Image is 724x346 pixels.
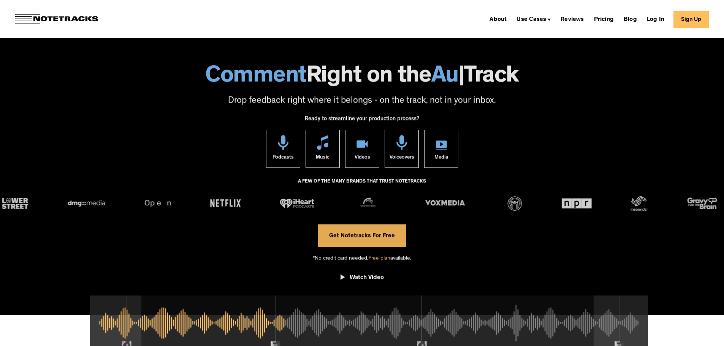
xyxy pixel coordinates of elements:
[313,247,411,269] div: *No credit card needed. available.
[8,95,716,108] p: Drop feedback right where it belongs - on the track, not in your inbox.
[306,130,340,167] a: Music
[8,66,716,89] h1: Right on the Track
[458,66,464,89] span: |
[516,17,546,23] div: Use Cases
[424,130,458,167] a: Media
[205,66,306,89] span: Comment
[513,13,554,25] div: Use Cases
[673,11,709,28] a: Sign Up
[431,66,458,89] span: Au
[558,13,587,25] a: Reviews
[272,150,294,167] div: Podcasts
[621,13,640,25] a: Blog
[298,175,426,196] div: A FEW OF THE MANY BRANDS THAT TRUST NOTETRACKS
[591,13,617,25] a: Pricing
[345,130,379,167] a: Videos
[350,274,384,282] div: Watch Video
[354,150,370,167] div: Videos
[368,256,390,261] span: Free plan
[389,150,414,167] div: Voiceovers
[318,224,406,247] a: Get Notetracks For Free
[341,269,384,290] a: open lightbox
[644,13,667,25] a: Log In
[486,13,510,25] a: About
[434,150,448,167] div: Media
[316,150,330,167] div: Music
[305,112,419,130] div: Ready to streamline your production process?
[266,130,300,167] a: Podcasts
[385,130,419,167] a: Voiceovers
